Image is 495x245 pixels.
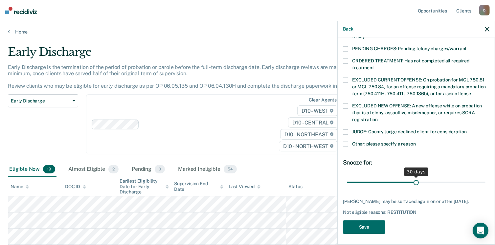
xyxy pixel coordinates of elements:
[130,162,166,177] div: Pending
[229,184,260,189] div: Last Viewed
[352,77,486,96] span: EXCLUDED CURRENT OFFENSE: On probation for MCL 750.81 or MCL 750.84, for an offense requiring a m...
[108,165,119,173] span: 2
[11,98,70,104] span: Early Discharge
[174,181,223,192] div: Supervision End Date
[352,129,467,134] span: JUDGE: County Judge declined client for consideration
[8,29,487,35] a: Home
[343,210,489,215] div: Not eligible reasons: RESTITUTION
[11,184,29,189] div: Name
[8,45,379,64] div: Early Discharge
[288,184,303,189] div: Status
[479,5,490,15] div: D
[288,117,338,128] span: D10 - CENTRAL
[65,184,86,189] div: DOC ID
[177,162,238,177] div: Marked Ineligible
[67,162,120,177] div: Almost Eligible
[297,105,338,116] span: D10 - WEST
[473,223,488,238] div: Open Intercom Messenger
[352,103,482,122] span: EXCLUDED NEW OFFENSE: A new offense while on probation that is a felony, assaultive misdemeanor, ...
[352,58,469,70] span: ORDERED TREATMENT: Has not completed all required treatment
[343,199,489,204] div: [PERSON_NAME] may be surfaced again on or after [DATE].
[43,165,55,173] span: 19
[280,129,338,140] span: D10 - NORTHEAST
[8,64,361,89] p: Early Discharge is the termination of the period of probation or parole before the full-term disc...
[352,141,416,146] span: Other: please specify a reason
[343,220,385,234] button: Save
[224,165,237,173] span: 54
[352,46,467,51] span: PENDING CHARGES: Pending felony charges/warrant
[309,97,337,103] div: Clear agents
[404,167,428,176] div: 30 days
[155,165,165,173] span: 0
[5,7,37,14] img: Recidiviz
[343,159,489,166] div: Snooze for:
[8,162,56,177] div: Eligible Now
[120,178,169,195] div: Earliest Eligibility Date for Early Discharge
[343,26,353,32] button: Back
[279,141,338,151] span: D10 - NORTHWEST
